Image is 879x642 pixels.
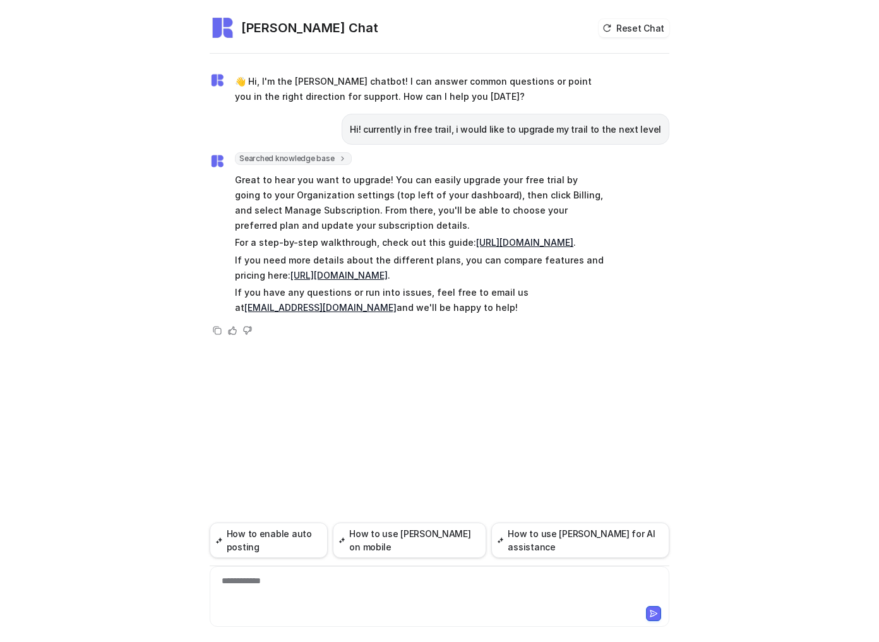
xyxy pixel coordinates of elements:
[210,154,225,169] img: Widget
[599,19,669,37] button: Reset Chat
[476,237,573,248] a: [URL][DOMAIN_NAME]
[210,73,225,88] img: Widget
[244,302,397,313] a: [EMAIL_ADDRESS][DOMAIN_NAME]
[210,15,235,40] img: Widget
[491,523,669,558] button: How to use [PERSON_NAME] for AI assistance
[350,122,661,137] p: Hi! currently in free trail, i would like to upgrade my trail to the next level
[235,74,604,104] p: 👋 Hi, I'm the [PERSON_NAME] chatbot! I can answer common questions or point you in the right dire...
[210,523,328,558] button: How to enable auto posting
[235,235,604,250] p: For a step-by-step walkthrough, check out this guide: .
[241,19,378,37] h2: [PERSON_NAME] Chat
[333,523,486,558] button: How to use [PERSON_NAME] on mobile
[235,152,352,165] span: Searched knowledge base
[235,285,604,315] p: If you have any questions or run into issues, feel free to email us at and we'll be happy to help!
[290,270,388,281] a: [URL][DOMAIN_NAME]
[235,173,604,233] p: Great to hear you want to upgrade! You can easily upgrade your free trial by going to your Organi...
[235,253,604,283] p: If you need more details about the different plans, you can compare features and pricing here: .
